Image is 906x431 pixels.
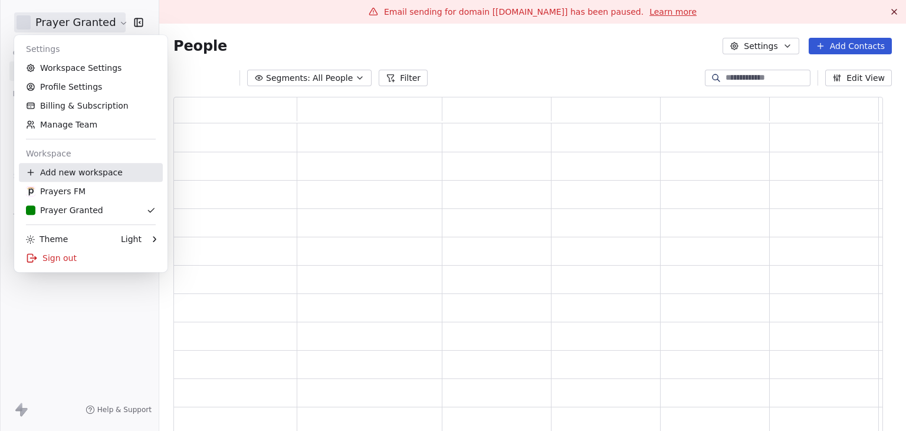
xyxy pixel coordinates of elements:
div: Settings [19,40,163,58]
div: Light [121,233,142,245]
div: Sign out [19,249,163,267]
a: Billing & Subscription [19,96,163,115]
div: Prayer Granted [26,204,103,216]
a: Manage Team [19,115,163,134]
img: web-app-manifest-512x512.png [26,187,35,196]
div: Prayers FM [26,185,86,197]
a: Profile Settings [19,77,163,96]
div: Theme [26,233,68,245]
a: Workspace Settings [19,58,163,77]
div: Add new workspace [19,163,163,182]
div: Workspace [19,144,163,163]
